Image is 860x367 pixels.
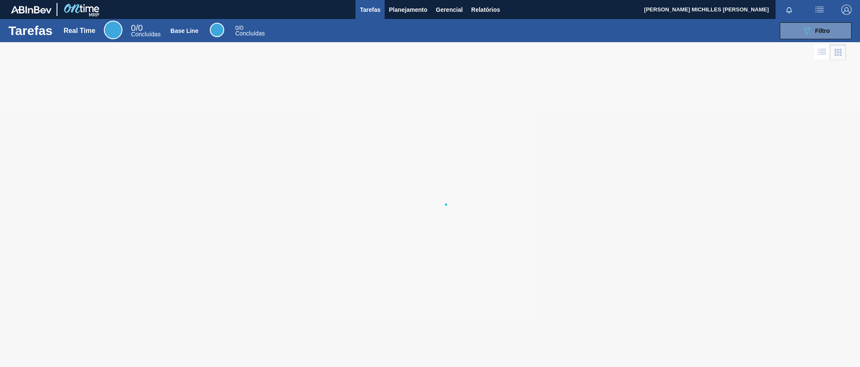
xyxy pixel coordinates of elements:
div: Base Line [235,25,265,36]
div: Base Line [210,23,224,37]
span: Gerencial [436,5,463,15]
img: TNhmsLtSVTkK8tSr43FrP2fwEKptu5GPRR3wAAAABJRU5ErkJggg== [11,6,52,13]
span: / 0 [235,24,243,31]
img: Logout [841,5,852,15]
img: userActions [814,5,825,15]
span: Concluídas [235,30,265,37]
button: Notificações [776,4,803,16]
span: 0 [235,24,239,31]
button: Filtro [780,22,852,39]
span: 0 [131,23,136,32]
span: Filtro [815,27,830,34]
div: Real Time [131,24,160,37]
span: Tarefas [360,5,380,15]
h1: Tarefas [8,26,53,35]
div: Base Line [171,27,198,34]
span: Concluídas [131,31,160,38]
div: Real Time [64,27,95,35]
span: Planejamento [389,5,427,15]
span: Relatórios [471,5,500,15]
div: Real Time [104,21,122,39]
span: / 0 [131,23,143,32]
